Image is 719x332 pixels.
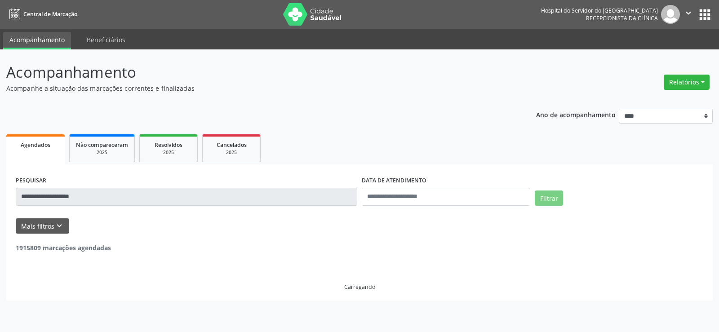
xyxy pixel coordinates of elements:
[362,174,426,188] label: DATA DE ATENDIMENTO
[683,8,693,18] i: 
[664,75,710,90] button: Relatórios
[535,190,563,206] button: Filtrar
[54,221,64,231] i: keyboard_arrow_down
[16,243,111,252] strong: 1915809 marcações agendadas
[155,141,182,149] span: Resolvidos
[6,84,501,93] p: Acompanhe a situação das marcações correntes e finalizadas
[76,141,128,149] span: Não compareceram
[16,218,69,234] button: Mais filtroskeyboard_arrow_down
[541,7,658,14] div: Hospital do Servidor do [GEOGRAPHIC_DATA]
[16,174,46,188] label: PESQUISAR
[6,61,501,84] p: Acompanhamento
[80,32,132,48] a: Beneficiários
[209,149,254,156] div: 2025
[6,7,77,22] a: Central de Marcação
[76,149,128,156] div: 2025
[146,149,191,156] div: 2025
[217,141,247,149] span: Cancelados
[586,14,658,22] span: Recepcionista da clínica
[536,109,616,120] p: Ano de acompanhamento
[3,32,71,49] a: Acompanhamento
[21,141,50,149] span: Agendados
[661,5,680,24] img: img
[23,10,77,18] span: Central de Marcação
[680,5,697,24] button: 
[697,7,713,22] button: apps
[344,283,375,291] div: Carregando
